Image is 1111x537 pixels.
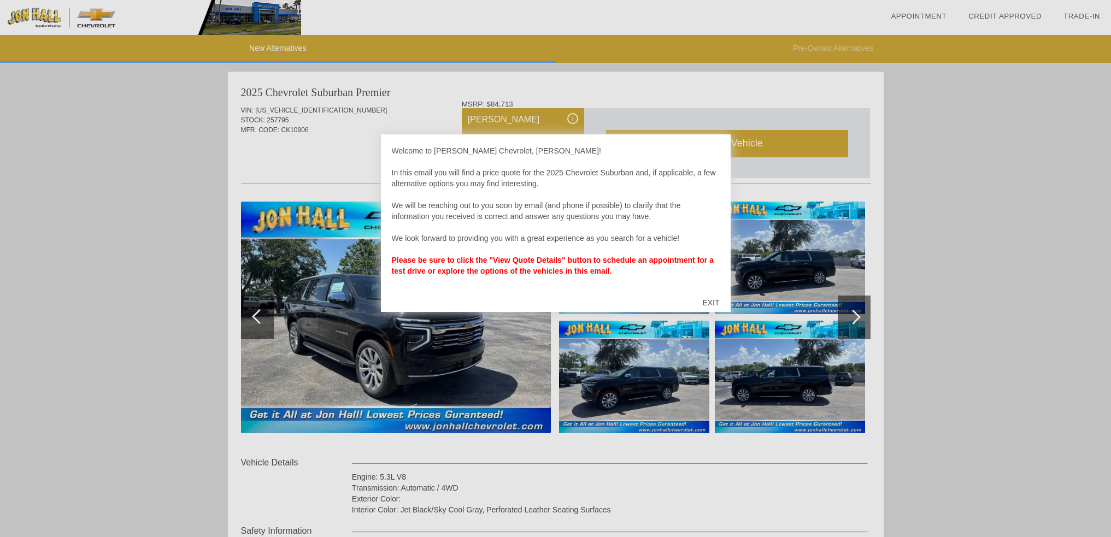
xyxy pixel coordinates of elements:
a: Appointment [891,12,947,20]
div: Welcome to [PERSON_NAME] Chevrolet, [PERSON_NAME]! In this email you will find a price quote for ... [392,145,720,287]
div: EXIT [691,286,730,319]
strong: Please be sure to click the "View Quote Details" button to schedule an appointment for a test dri... [392,256,714,275]
a: Credit Approved [968,12,1042,20]
a: Trade-In [1063,12,1100,20]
